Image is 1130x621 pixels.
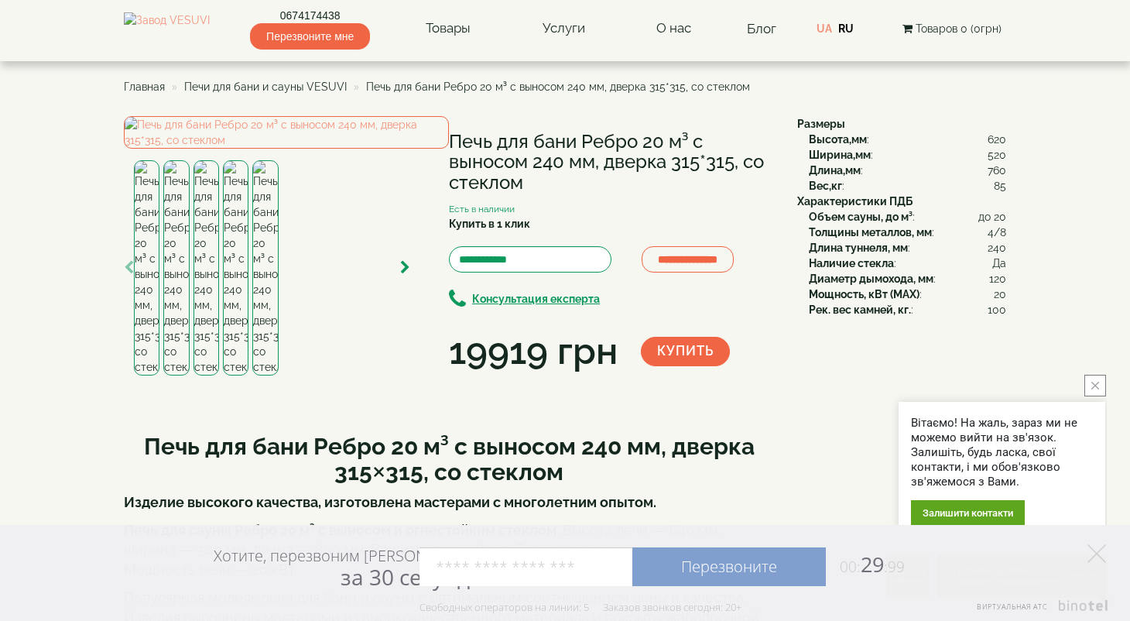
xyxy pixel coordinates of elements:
div: : [809,163,1006,178]
h1: Печь для бани Ребро 20 м³ с выносом 240 мм, дверка 315*315, со стеклом [449,132,774,193]
div: Хотите, перезвоним [PERSON_NAME] [214,546,479,589]
b: Диаметр дымохода, мм [809,273,933,285]
b: Длина,мм [809,164,861,177]
a: Виртуальная АТС [967,600,1111,621]
span: Перезвоните мне [250,23,370,50]
div: Залишити контакти [911,500,1025,526]
a: Главная [124,81,165,93]
span: за 30 секунд? [341,562,479,592]
div: : [809,132,1006,147]
a: 0674174438 [250,8,370,23]
button: close button [1084,375,1106,396]
p: . Высота печи — 640 мм, ширина — 540 мм, длина — 800 мм. Вес изделия — 85 кг. Диаметр дымохода — ... [124,520,774,580]
span: 29 [826,550,905,578]
img: Печь для бани Ребро 20 м³ с выносом 240 мм, дверка 315*315, со стеклом [163,160,189,376]
div: : [809,225,1006,240]
span: Печь для бани Ребро 20 м³ с выносом 240 мм, дверка 315*315, со стеклом [366,81,750,93]
span: Виртуальная АТС [977,602,1048,612]
div: : [809,286,1006,302]
b: Ширина,мм [809,149,871,161]
b: Наличие стекла [809,257,894,269]
strong: Изделие высокого качества, изготовлена мастерами с многолетним опытом. [124,494,656,510]
b: Толщины металлов, мм [809,226,932,238]
a: RU [838,22,854,35]
a: О нас [641,11,707,46]
span: 20 [994,286,1006,302]
span: до 20 [978,209,1006,225]
div: : [809,302,1006,317]
div: : [809,147,1006,163]
div: : [809,271,1006,286]
b: Размеры [797,118,845,130]
img: Печь для бани Ребро 20 м³ с выносом 240 мм, дверка 315*315, со стеклом [223,160,248,376]
strong: Печь для сауны Ребро 20 м³ с выносом и огнестойким стеклом [124,522,556,538]
span: 120 [989,271,1006,286]
span: Товаров 0 (0грн) [916,22,1002,35]
small: Есть в наличии [449,204,515,214]
b: Вес,кг [809,180,842,192]
img: Печь для бани Ребро 20 м³ с выносом 240 мм, дверка 315*315, со стеклом [193,160,219,376]
strong: Печь для бани Ребро 20 м³ с выносом 240 мм, дверка 315×315, со стеклом [144,433,755,485]
div: Свободных операторов на линии: 5 Заказов звонков сегодня: 20+ [419,601,741,613]
img: Печь для бани Ребро 20 м³ с выносом 240 мм, дверка 315*315, со стеклом [134,160,159,376]
a: Блог [747,21,776,36]
b: Длина туннеля, мм [809,242,908,254]
span: 240 [988,240,1006,256]
a: UA [817,22,832,35]
a: Печи для бани и сауны VESUVI [184,81,347,93]
b: Высота,мм [809,133,867,146]
div: : [809,178,1006,194]
div: 19919 грн [449,325,618,378]
a: Услуги [527,11,601,46]
img: Печь для бани Ребро 20 м³ с выносом 240 мм, дверка 315*315, со стеклом [124,116,449,149]
b: Консультация експерта [472,293,600,305]
span: 00: [840,557,861,577]
span: 100 [988,302,1006,317]
label: Купить в 1 клик [449,216,530,232]
a: Товары [410,11,486,46]
span: 760 [988,163,1006,178]
div: : [809,256,1006,271]
b: Объем сауны, до м³ [809,211,913,223]
b: Характеристики ПДБ [797,195,913,208]
div: Вітаємо! На жаль, зараз ми не можемо вийти на зв'язок. Залишіть, будь ласка, свої контакти, і ми ... [911,416,1093,489]
b: Рек. вес камней, кг. [809,304,911,316]
button: Товаров 0 (0грн) [898,20,1006,37]
span: :99 [884,557,905,577]
img: Завод VESUVI [124,12,210,45]
button: Купить [641,337,730,366]
span: 4/8 [988,225,1006,240]
a: Перезвоните [632,547,826,586]
b: Мощность, кВт (MAX) [809,288,919,300]
div: : [809,209,1006,225]
div: : [809,240,1006,256]
span: 85 [994,178,1006,194]
span: 520 [988,147,1006,163]
span: 620 [988,132,1006,147]
span: Да [992,256,1006,271]
img: Печь для бани Ребро 20 м³ с выносом 240 мм, дверка 315*315, со стеклом [252,160,278,376]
